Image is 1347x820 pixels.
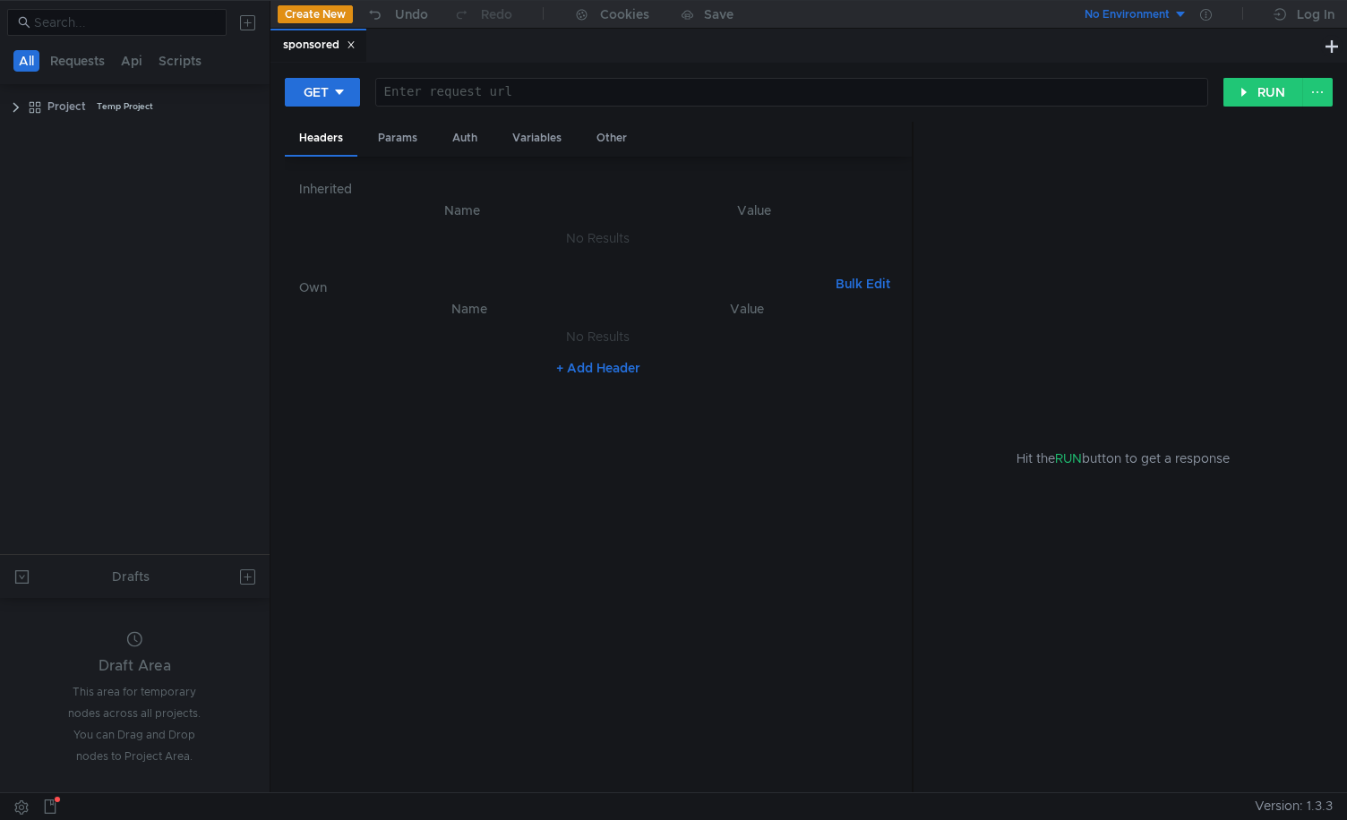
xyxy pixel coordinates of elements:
th: Value [611,200,897,221]
div: Save [704,8,734,21]
span: Hit the button to get a response [1017,448,1230,468]
div: Headers [285,122,357,157]
button: Redo [441,1,525,28]
div: Redo [481,4,512,25]
div: Variables [498,122,576,155]
button: Undo [353,1,441,28]
th: Value [610,298,883,320]
h6: Own [299,277,828,298]
div: GET [304,82,329,102]
nz-embed-empty: No Results [566,329,630,345]
div: Params [364,122,432,155]
h6: Inherited [299,178,897,200]
div: sponsored [283,36,356,55]
button: RUN [1223,78,1303,107]
div: Other [582,122,641,155]
button: Bulk Edit [828,273,897,295]
div: Project [47,93,86,120]
div: No Environment [1085,6,1170,23]
div: Undo [395,4,428,25]
button: Scripts [153,50,207,72]
button: Api [116,50,148,72]
div: Drafts [112,566,150,587]
button: Requests [45,50,110,72]
button: GET [285,78,360,107]
button: All [13,50,39,72]
div: Temp Project [97,93,153,120]
span: RUN [1055,450,1082,466]
th: Name [328,298,611,320]
button: Create New [278,5,353,23]
div: Log In [1297,4,1334,25]
div: Cookies [600,4,649,25]
div: Auth [438,122,492,155]
button: + Add Header [549,357,648,379]
span: Version: 1.3.3 [1255,793,1333,819]
th: Name [313,200,611,221]
nz-embed-empty: No Results [566,230,630,246]
input: Search... [34,13,216,32]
